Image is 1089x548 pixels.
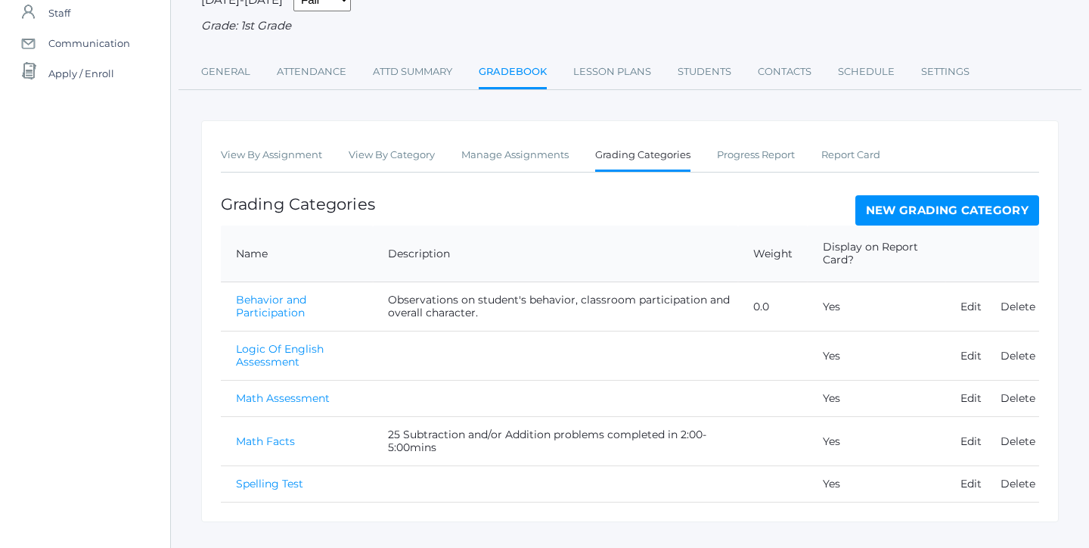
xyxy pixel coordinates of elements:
a: Lesson Plans [573,57,651,87]
a: Schedule [838,57,895,87]
th: Name [221,226,373,282]
span: Communication [48,28,130,58]
td: Yes [808,466,945,503]
a: Edit [960,349,982,363]
a: New Grading Category [855,195,1040,226]
td: Yes [808,332,945,381]
th: Display on Report Card? [808,226,945,282]
a: Contacts [758,57,811,87]
a: Delete [1001,349,1035,363]
a: Math Assessment [236,391,330,405]
a: Settings [921,57,970,87]
a: View By Category [349,140,435,170]
a: Edit [960,434,982,448]
a: Report Card [821,140,880,170]
a: Behavior and Participation [236,293,306,319]
th: Weight [738,226,808,282]
th: Description [373,226,738,282]
td: 0.0 [738,282,808,332]
td: Yes [808,381,945,417]
a: Progress Report [717,140,795,170]
a: Delete [1001,477,1035,490]
a: Delete [1001,434,1035,448]
a: Logic Of English Assessment [236,342,324,369]
span: Apply / Enroll [48,58,114,89]
td: 25 Subtraction and/or Addition problems completed in 2:00-5:00mins [373,417,738,466]
a: Spelling Test [236,477,303,490]
td: Observations on student's behavior, classroom participation and overall character. [373,282,738,332]
a: Edit [960,300,982,313]
a: Gradebook [479,57,547,89]
a: Attd Summary [373,57,452,87]
a: Math Facts [236,434,295,448]
a: Edit [960,477,982,490]
a: Delete [1001,391,1035,405]
td: Yes [808,417,945,466]
a: Delete [1001,300,1035,313]
a: Edit [960,391,982,405]
a: Attendance [277,57,346,87]
a: General [201,57,250,87]
a: Grading Categories [595,140,690,173]
a: View By Assignment [221,140,322,170]
a: Manage Assignments [461,140,569,170]
a: Students [678,57,731,87]
h1: Grading Categories [221,195,375,213]
td: Yes [808,282,945,332]
div: Grade: 1st Grade [201,17,1059,35]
